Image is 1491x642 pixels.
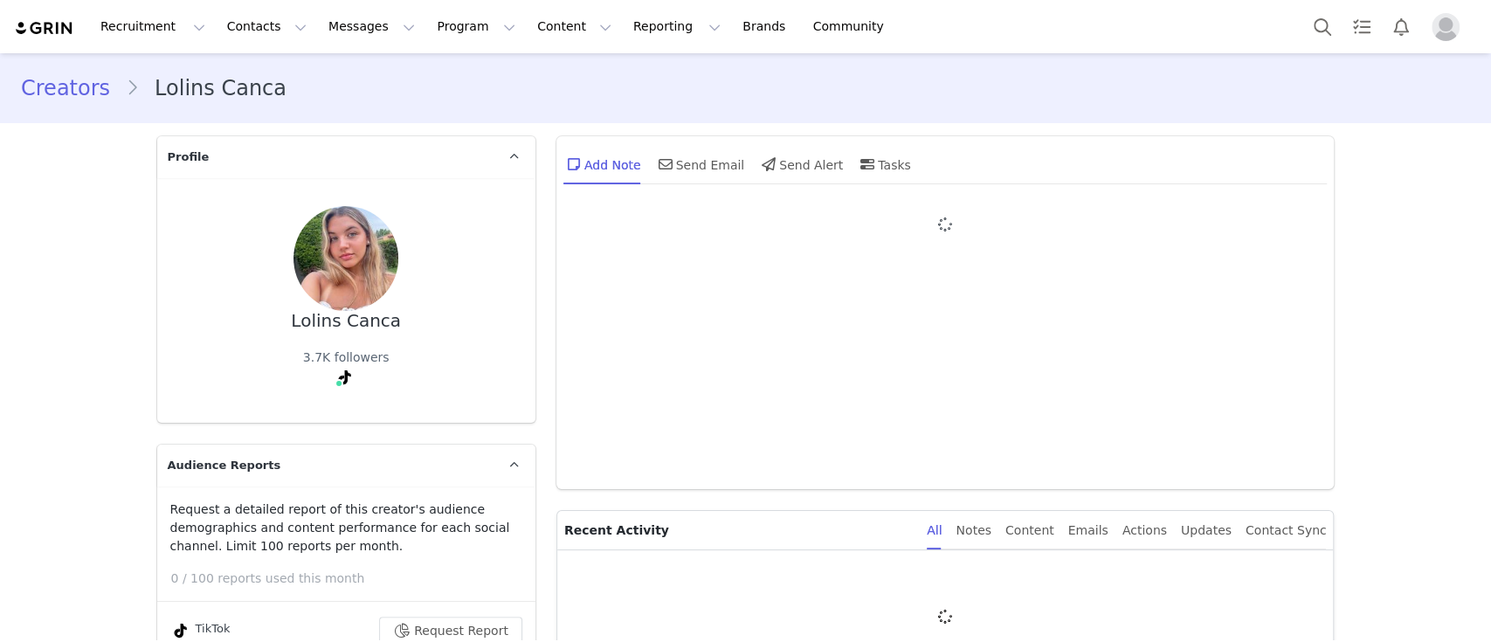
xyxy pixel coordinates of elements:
button: Content [527,7,622,46]
button: Messages [318,7,425,46]
div: Contact Sync [1246,511,1327,550]
div: Send Alert [758,143,843,185]
a: Tasks [1343,7,1381,46]
div: Updates [1181,511,1232,550]
button: Recruitment [90,7,216,46]
div: TikTok [170,620,231,641]
img: a628ab80-7356-4dfe-80ad-d4d67916d078.jpg [293,206,398,311]
button: Profile [1421,13,1477,41]
div: 3.7K followers [303,349,390,367]
div: Add Note [563,143,641,185]
div: Actions [1122,511,1167,550]
span: Profile [168,148,210,166]
div: All [927,511,942,550]
button: Program [426,7,526,46]
span: Audience Reports [168,457,281,474]
div: Tasks [857,143,911,185]
div: Emails [1068,511,1108,550]
img: placeholder-profile.jpg [1432,13,1460,41]
div: Notes [956,511,991,550]
a: Brands [732,7,801,46]
p: Recent Activity [564,511,913,549]
p: Request a detailed report of this creator's audience demographics and content performance for eac... [170,500,522,556]
img: grin logo [14,20,75,37]
a: Creators [21,72,126,104]
button: Notifications [1382,7,1420,46]
button: Reporting [623,7,731,46]
p: 0 / 100 reports used this month [171,570,535,588]
div: Content [1005,511,1054,550]
div: Lolins Canca [291,311,401,331]
button: Search [1303,7,1342,46]
div: Send Email [655,143,745,185]
button: Contacts [217,7,317,46]
a: Community [803,7,902,46]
